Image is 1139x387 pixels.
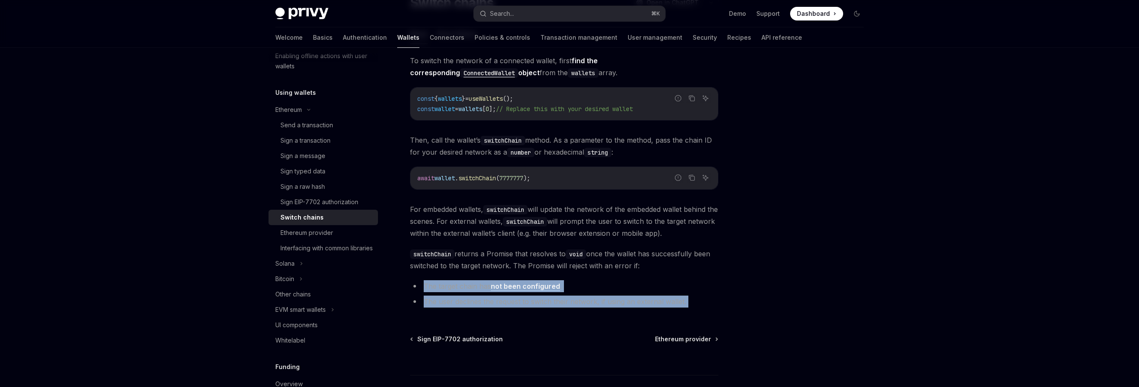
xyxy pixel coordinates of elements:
[410,248,718,272] span: returns a Promise that resolves to once the wallet has successfully been switched to the target n...
[275,88,316,98] h5: Using wallets
[458,105,482,113] span: wallets
[269,164,378,179] a: Sign typed data
[417,105,434,113] span: const
[469,95,503,103] span: useWallets
[343,27,387,48] a: Authentication
[462,95,465,103] span: }
[700,172,711,183] button: Ask AI
[503,217,547,226] code: switchChain
[566,249,586,259] code: void
[438,95,462,103] span: wallets
[275,335,305,346] div: Whitelabel
[673,172,684,183] button: Report incorrect code
[269,133,378,148] a: Sign a transaction
[410,296,718,308] li: The user declines the request to switch their network, if using an external wallet.
[280,166,325,176] div: Sign typed data
[507,148,534,157] code: number
[275,274,294,284] div: Bitcoin
[727,27,751,48] a: Recipes
[455,105,458,113] span: =
[465,95,469,103] span: =
[269,210,378,225] a: Switch chains
[496,105,633,113] span: // Replace this with your desired wallet
[275,27,303,48] a: Welcome
[280,243,373,253] div: Interfacing with common libraries
[434,174,455,182] span: wallet
[460,68,518,78] code: ConnectedWallet
[693,27,717,48] a: Security
[269,148,378,164] a: Sign a message
[756,9,780,18] a: Support
[430,27,464,48] a: Connectors
[275,289,311,299] div: Other chains
[280,135,330,146] div: Sign a transaction
[482,105,486,113] span: [
[275,305,326,315] div: EVM smart wallets
[790,7,843,21] a: Dashboard
[458,174,496,182] span: switchChain
[673,93,684,104] button: Report incorrect code
[269,117,378,133] a: Send a transaction
[584,148,611,157] code: string
[410,55,718,79] span: To switch the network of a connected wallet, first from the array.
[491,282,560,291] a: not been configured
[269,179,378,194] a: Sign a raw hash
[275,8,328,20] img: dark logo
[275,105,302,115] div: Ethereum
[499,174,523,182] span: 7777777
[481,136,525,145] code: switchChain
[761,27,802,48] a: API reference
[269,317,378,333] a: UI components
[503,95,513,103] span: ();
[275,258,295,269] div: Solana
[417,335,503,343] span: Sign EIP-7702 authorization
[269,287,378,302] a: Other chains
[729,9,746,18] a: Demo
[474,6,665,21] button: Search...⌘K
[455,174,458,182] span: .
[269,194,378,210] a: Sign EIP-7702 authorization
[540,27,617,48] a: Transaction management
[397,27,419,48] a: Wallets
[410,249,454,259] code: switchChain
[280,120,333,130] div: Send a transaction
[628,27,682,48] a: User management
[280,151,325,161] div: Sign a message
[475,27,530,48] a: Policies & controls
[496,174,499,182] span: (
[489,105,496,113] span: ];
[280,228,333,238] div: Ethereum provider
[411,335,503,343] a: Sign EIP-7702 authorization
[655,335,711,343] span: Ethereum provider
[568,68,599,78] code: wallets
[434,95,438,103] span: {
[417,95,434,103] span: const
[280,212,324,223] div: Switch chains
[275,362,300,372] h5: Funding
[269,333,378,348] a: Whitelabel
[486,105,489,113] span: 0
[651,10,660,17] span: ⌘ K
[700,93,711,104] button: Ask AI
[269,240,378,256] a: Interfacing with common libraries
[410,134,718,158] span: Then, call the wallet’s method. As a parameter to the method, pass the chain ID for your desired ...
[275,320,318,330] div: UI components
[686,93,697,104] button: Copy the contents from the code block
[523,174,530,182] span: );
[410,280,718,292] li: The target chain has .
[269,225,378,240] a: Ethereum provider
[434,105,455,113] span: wallet
[280,182,325,192] div: Sign a raw hash
[410,203,718,239] span: For embedded wallets, will update the network of the embedded wallet behind the scenes. For exter...
[483,205,528,214] code: switchChain
[686,172,697,183] button: Copy the contents from the code block
[490,9,514,19] div: Search...
[410,56,598,77] a: find the correspondingConnectedWalletobject
[655,335,717,343] a: Ethereum provider
[850,7,864,21] button: Toggle dark mode
[280,197,358,207] div: Sign EIP-7702 authorization
[313,27,333,48] a: Basics
[417,174,434,182] span: await
[797,9,830,18] span: Dashboard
